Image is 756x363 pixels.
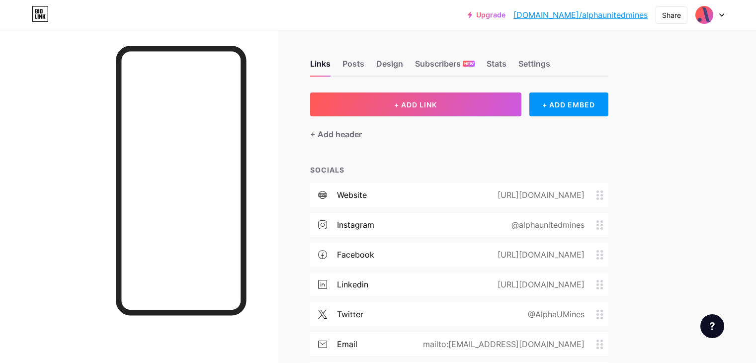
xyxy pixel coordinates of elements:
[529,92,608,116] div: + ADD EMBED
[662,10,681,20] div: Share
[464,61,474,67] span: NEW
[376,58,403,76] div: Design
[310,128,362,140] div: + Add header
[310,165,608,175] div: SOCIALS
[394,100,437,109] span: + ADD LINK
[342,58,364,76] div: Posts
[487,58,506,76] div: Stats
[496,219,596,231] div: @alphaunitedmines
[482,249,596,261] div: [URL][DOMAIN_NAME]
[310,58,331,76] div: Links
[482,278,596,290] div: [URL][DOMAIN_NAME]
[337,278,368,290] div: linkedin
[337,219,374,231] div: instagram
[415,58,475,76] div: Subscribers
[468,11,505,19] a: Upgrade
[310,92,521,116] button: + ADD LINK
[513,9,648,21] a: [DOMAIN_NAME]/alphaunitedmines
[337,189,367,201] div: website
[695,5,714,24] img: alphaunitedmines
[407,338,596,350] div: mailto:[EMAIL_ADDRESS][DOMAIN_NAME]
[337,249,374,261] div: facebook
[518,58,550,76] div: Settings
[482,189,596,201] div: [URL][DOMAIN_NAME]
[337,308,363,320] div: twitter
[337,338,357,350] div: email
[512,308,596,320] div: @AlphaUMines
